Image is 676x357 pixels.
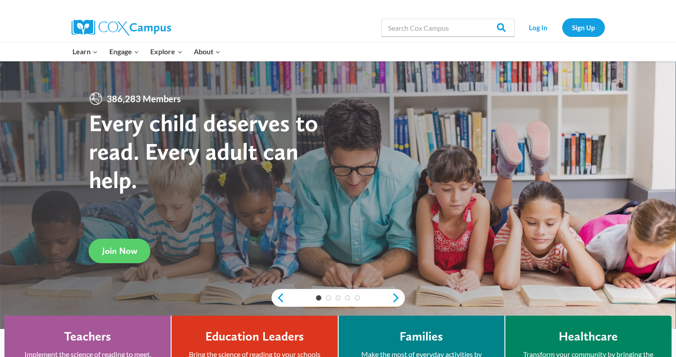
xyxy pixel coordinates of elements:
[72,46,98,57] span: Learn
[392,293,405,303] a: next
[102,245,137,256] span: Join Now
[272,293,285,303] a: previous
[205,329,304,344] h4: Education Leaders
[562,18,605,36] a: Sign Up
[109,46,139,57] span: Engage
[381,19,515,36] input: Search Cox Campus
[355,295,360,301] a: 5
[316,295,321,301] a: 1
[400,329,443,344] h4: Families
[345,295,350,301] a: 4
[72,20,171,36] img: Cox Campus
[67,42,226,61] nav: Primary Navigation
[64,329,111,344] h4: Teachers
[103,92,184,106] span: 386,283 Members
[326,295,331,301] a: 2
[194,46,220,57] span: About
[89,239,151,263] a: Join Now
[559,329,618,344] h4: Healthcare
[150,46,182,57] span: Explore
[336,295,341,301] a: 3
[89,108,318,193] strong: Every child deserves to read. Every adult can help.
[272,289,405,307] div: content slider buttons
[519,18,605,36] nav: Secondary Navigation
[519,18,558,36] a: Log In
